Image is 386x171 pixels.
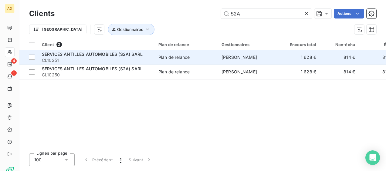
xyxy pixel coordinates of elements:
[281,65,320,79] td: 1 628 €
[158,69,190,75] div: Plan de relance
[323,42,355,47] div: Non-échu
[56,42,62,47] span: 2
[42,66,143,71] span: SERVICES ANTILLES AUTOMOBILES (S2A) SARL
[320,65,359,79] td: 814 €
[29,8,55,19] h3: Clients
[125,153,156,166] button: Suivant
[29,25,86,34] button: [GEOGRAPHIC_DATA]
[281,50,320,65] td: 1 628 €
[365,150,380,165] div: Open Intercom Messenger
[42,72,151,78] span: CL10250
[42,52,143,57] span: SERVICES ANTILLES AUTOMOBILES (S2A) SARL
[158,54,190,60] div: Plan de relance
[80,153,116,166] button: Précédent
[120,157,121,163] span: 1
[221,9,312,18] input: Rechercher
[116,153,125,166] button: 1
[158,42,214,47] div: Plan de relance
[42,42,54,47] span: Client
[285,42,316,47] div: Encours total
[11,70,17,76] span: 1
[222,55,257,60] span: [PERSON_NAME]
[222,42,277,47] div: Gestionnaires
[34,157,42,163] span: 100
[334,9,364,18] button: Actions
[320,50,359,65] td: 814 €
[42,57,151,63] span: CL10251
[108,24,154,35] button: Gestionnaires
[5,4,15,13] div: AD
[117,27,143,32] span: Gestionnaires
[11,58,17,64] span: 4
[222,69,257,74] span: [PERSON_NAME]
